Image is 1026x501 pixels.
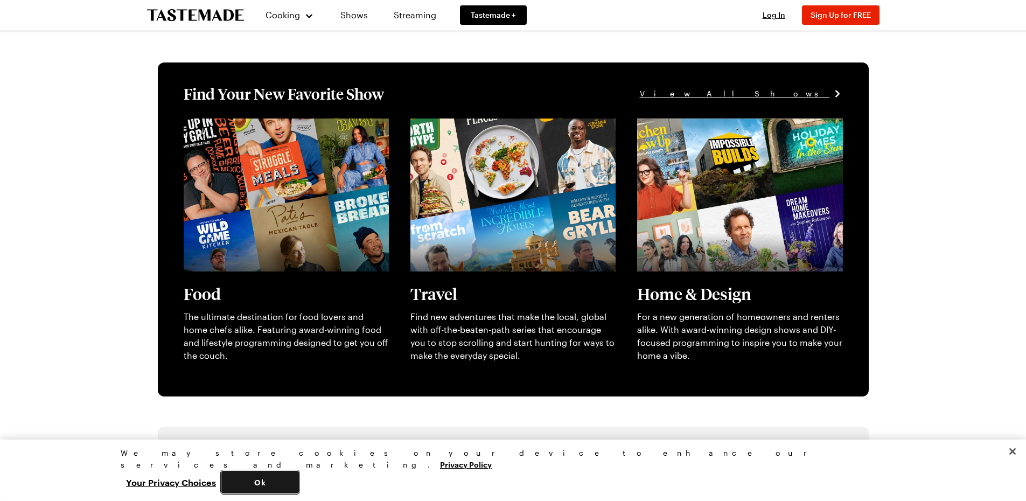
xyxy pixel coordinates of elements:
a: View full content for [object Object] [184,120,331,130]
button: Log In [752,10,795,20]
a: View All Shows [640,88,843,100]
a: More information about your privacy, opens in a new tab [440,459,492,469]
span: Log In [763,10,785,19]
button: Ok [221,471,299,493]
a: To Tastemade Home Page [147,9,244,22]
span: View All Shows [640,88,830,100]
button: Cooking [266,2,315,28]
div: We may store cookies on your device to enhance our services and marketing. [121,447,896,471]
div: Privacy [121,447,896,493]
a: View full content for [object Object] [637,120,784,130]
span: Cooking [266,10,300,20]
a: Tastemade + [460,5,527,25]
button: Sign Up for FREE [802,5,880,25]
span: Tastemade + [471,10,516,20]
h1: Find Your New Favorite Show [184,84,384,103]
span: Sign Up for FREE [811,10,871,19]
button: Close [1001,440,1024,463]
a: View full content for [object Object] [410,120,557,130]
button: Your Privacy Choices [121,471,221,493]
